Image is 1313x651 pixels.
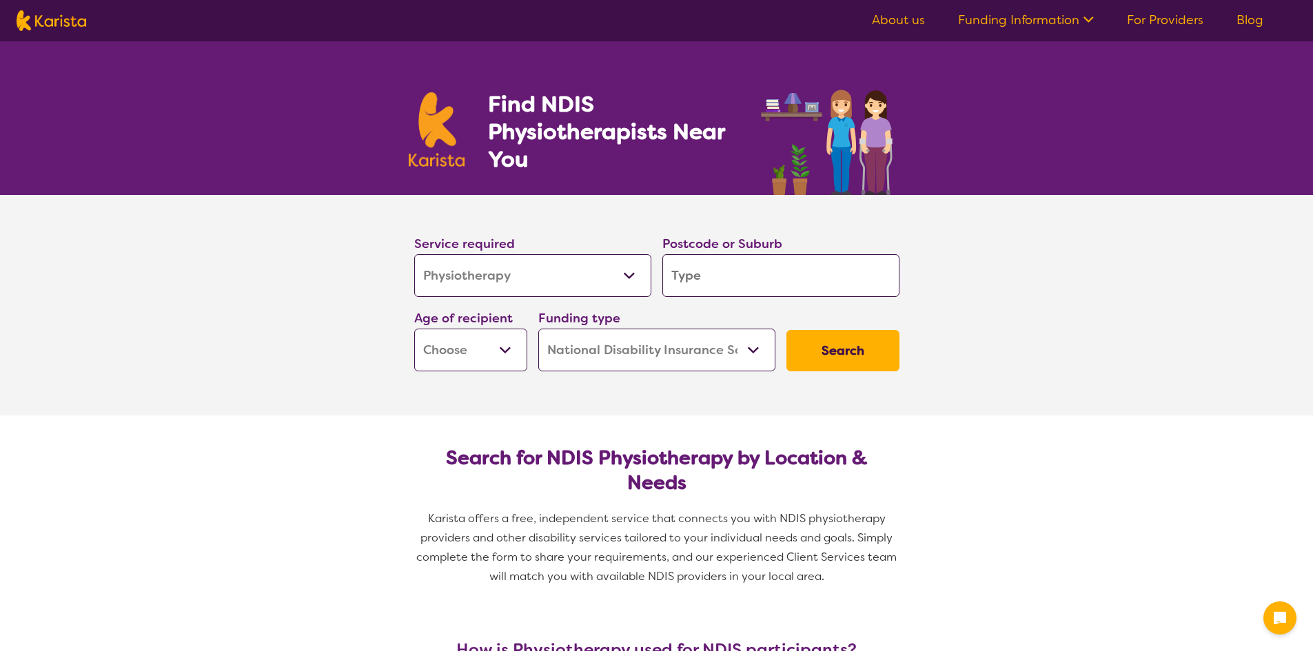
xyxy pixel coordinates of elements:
[409,509,905,586] p: Karista offers a free, independent service that connects you with NDIS physiotherapy providers an...
[872,12,925,28] a: About us
[488,90,743,173] h1: Find NDIS Physiotherapists Near You
[17,10,86,31] img: Karista logo
[757,74,904,195] img: physiotherapy
[1236,12,1263,28] a: Blog
[425,446,888,495] h2: Search for NDIS Physiotherapy by Location & Needs
[958,12,1094,28] a: Funding Information
[414,310,513,327] label: Age of recipient
[662,236,782,252] label: Postcode or Suburb
[538,310,620,327] label: Funding type
[414,236,515,252] label: Service required
[786,330,899,371] button: Search
[409,92,465,167] img: Karista logo
[662,254,899,297] input: Type
[1127,12,1203,28] a: For Providers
